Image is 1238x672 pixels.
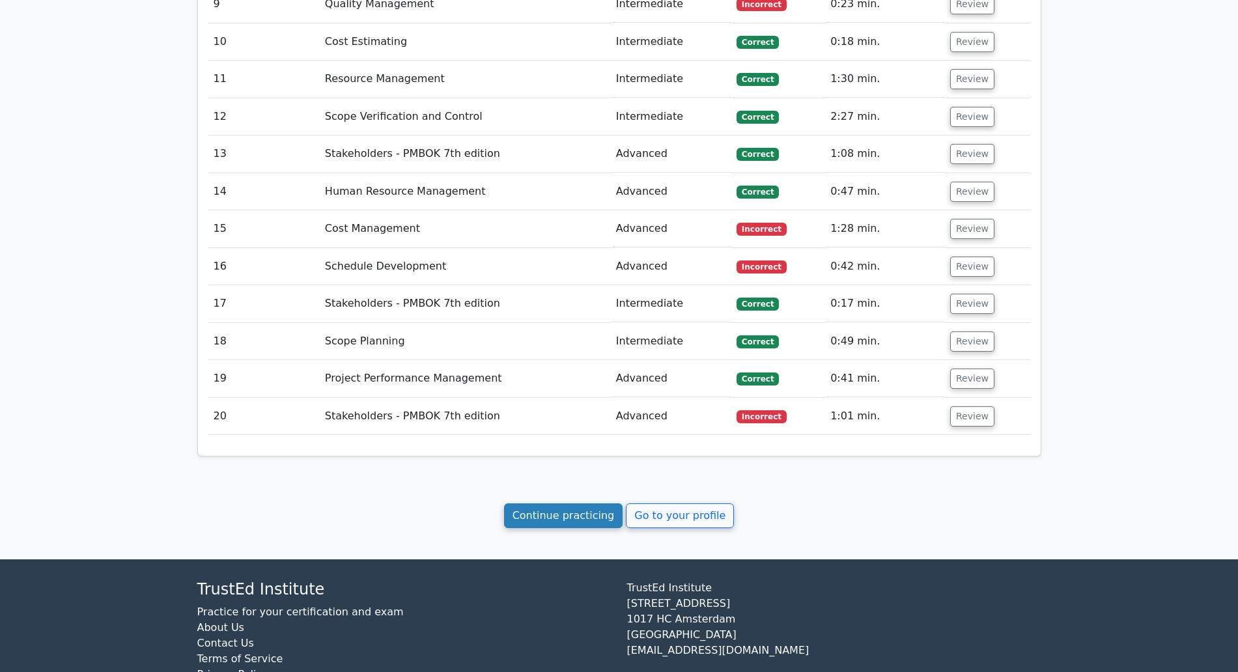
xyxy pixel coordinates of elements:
td: Advanced [611,135,731,173]
button: Review [950,144,994,164]
td: 20 [208,398,320,435]
td: Stakeholders - PMBOK 7th edition [320,135,611,173]
td: 16 [208,248,320,285]
td: Cost Management [320,210,611,247]
td: Advanced [611,210,731,247]
td: Human Resource Management [320,173,611,210]
td: Resource Management [320,61,611,98]
h4: TrustEd Institute [197,580,612,599]
td: 1:01 min. [825,398,945,435]
button: Review [950,219,994,239]
span: Correct [737,111,779,124]
button: Review [950,331,994,352]
td: 11 [208,61,320,98]
span: Correct [737,372,779,385]
td: 18 [208,323,320,360]
td: 15 [208,210,320,247]
td: Intermediate [611,285,731,322]
a: Continue practicing [504,503,623,528]
td: Advanced [611,248,731,285]
a: Practice for your certification and exam [197,606,404,618]
a: About Us [197,621,244,634]
span: Incorrect [737,410,787,423]
td: Intermediate [611,61,731,98]
span: Correct [737,36,779,49]
td: Scope Verification and Control [320,98,611,135]
span: Correct [737,73,779,86]
button: Review [950,369,994,389]
span: Correct [737,298,779,311]
button: Review [950,69,994,89]
td: Intermediate [611,323,731,360]
td: 17 [208,285,320,322]
td: 0:49 min. [825,323,945,360]
span: Incorrect [737,223,787,236]
td: 12 [208,98,320,135]
td: 0:42 min. [825,248,945,285]
td: 1:08 min. [825,135,945,173]
span: Correct [737,186,779,199]
td: Advanced [611,360,731,397]
span: Incorrect [737,260,787,273]
td: 2:27 min. [825,98,945,135]
td: Project Performance Management [320,360,611,397]
span: Correct [737,335,779,348]
button: Review [950,107,994,127]
button: Review [950,406,994,427]
td: 0:41 min. [825,360,945,397]
a: Terms of Service [197,652,283,665]
td: Stakeholders - PMBOK 7th edition [320,398,611,435]
td: 1:30 min. [825,61,945,98]
td: Intermediate [611,23,731,61]
button: Review [950,32,994,52]
td: 0:18 min. [825,23,945,61]
td: Advanced [611,398,731,435]
td: Advanced [611,173,731,210]
button: Review [950,182,994,202]
td: Stakeholders - PMBOK 7th edition [320,285,611,322]
td: Intermediate [611,98,731,135]
td: 13 [208,135,320,173]
td: 0:47 min. [825,173,945,210]
td: 0:17 min. [825,285,945,322]
td: 14 [208,173,320,210]
td: Schedule Development [320,248,611,285]
td: Scope Planning [320,323,611,360]
td: Cost Estimating [320,23,611,61]
a: Contact Us [197,637,254,649]
td: 10 [208,23,320,61]
a: Go to your profile [626,503,734,528]
button: Review [950,257,994,277]
span: Correct [737,148,779,161]
td: 1:28 min. [825,210,945,247]
td: 19 [208,360,320,397]
button: Review [950,294,994,314]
